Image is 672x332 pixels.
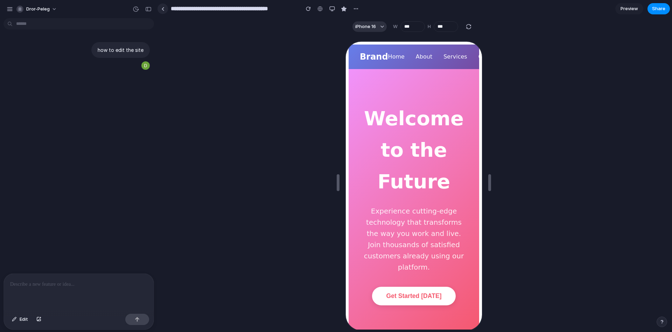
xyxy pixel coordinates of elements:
label: W [393,23,398,30]
button: Share [647,3,670,14]
span: Preview [621,5,638,12]
span: iPhone 16 [355,23,376,30]
h1: Welcome to the Future [14,61,122,155]
p: Experience cutting-edge technology that transforms the way you work and live. Join thousands of s... [14,164,122,231]
span: dror-peleg [26,6,50,13]
button: dror-peleg [14,4,61,15]
div: Brand [14,8,42,22]
label: H [428,23,431,30]
a: Home [42,11,59,20]
a: About [70,11,86,20]
span: Share [652,5,665,12]
a: Contact [133,11,154,20]
button: Edit [8,314,31,325]
a: Preview [615,3,643,14]
button: Get Started [DATE] [26,245,110,264]
span: Edit [20,316,28,323]
a: Services [98,11,121,20]
button: iPhone 16 [352,21,387,32]
p: how to edit the site [98,46,143,54]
